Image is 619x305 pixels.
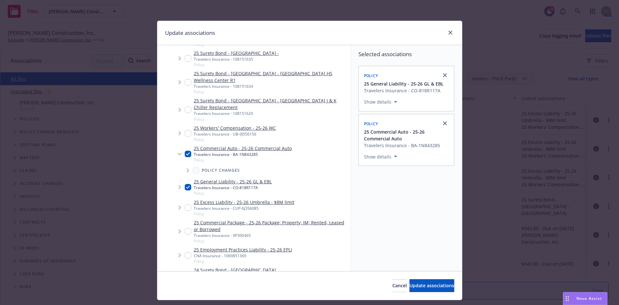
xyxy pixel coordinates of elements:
[194,62,279,67] span: Policy
[441,119,449,127] a: close
[194,50,279,56] a: 25 Surety Bond - [GEOGRAPHIC_DATA] -
[359,50,454,58] span: Selected associations
[364,121,378,127] span: Policy
[194,145,292,152] a: 25 Commercial Auto - 25-26 Commercial Auto
[447,29,454,36] a: close
[364,73,378,78] span: Policy
[194,131,276,137] div: Travelers Insurance - UB-9J556156
[194,70,348,84] a: 25 Surety Bond - [GEOGRAPHIC_DATA] - [GEOGRAPHIC_DATA] HS Wellness Center R1
[409,279,454,292] button: Update associations
[202,168,240,172] span: Policy changes
[165,29,215,37] h1: Update associations
[392,282,407,289] span: Cancel
[364,128,450,142] button: 25 Commercial Auto - 25-26 Commercial Auto
[392,279,407,292] button: Cancel
[194,125,276,131] a: 25 Workers' Compensation - 25-26 WC
[194,111,348,116] div: Travelers Insurance - 108151629
[576,296,602,301] span: Nova Assist
[194,56,279,62] div: Travelers Insurance - 108151635
[361,153,400,160] button: Show details
[364,80,444,87] button: 25 General Liability - 25-26 GL & EBL
[563,292,571,305] div: Drag to move
[194,152,292,157] div: Travelers Insurance - BA-1N843285
[361,98,400,106] button: Show details
[409,282,454,289] span: Update associations
[441,71,449,79] a: close
[194,89,348,95] span: Policy
[194,267,276,273] a: 24 Surety Bond - [GEOGRAPHIC_DATA]
[194,157,292,163] span: Policy
[364,87,444,94] div: Travelers Insurance - CO-818R117A
[194,84,348,89] div: Travelers Insurance - 108151634
[194,117,348,122] span: Policy
[194,97,348,111] a: 25 Surety Bond - [GEOGRAPHIC_DATA] - [GEOGRAPHIC_DATA] J & K Chiller Replacement
[194,137,276,142] span: Policy
[563,292,607,305] button: Nova Assist
[364,142,450,149] div: Travelers Insurance - BA-1N843285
